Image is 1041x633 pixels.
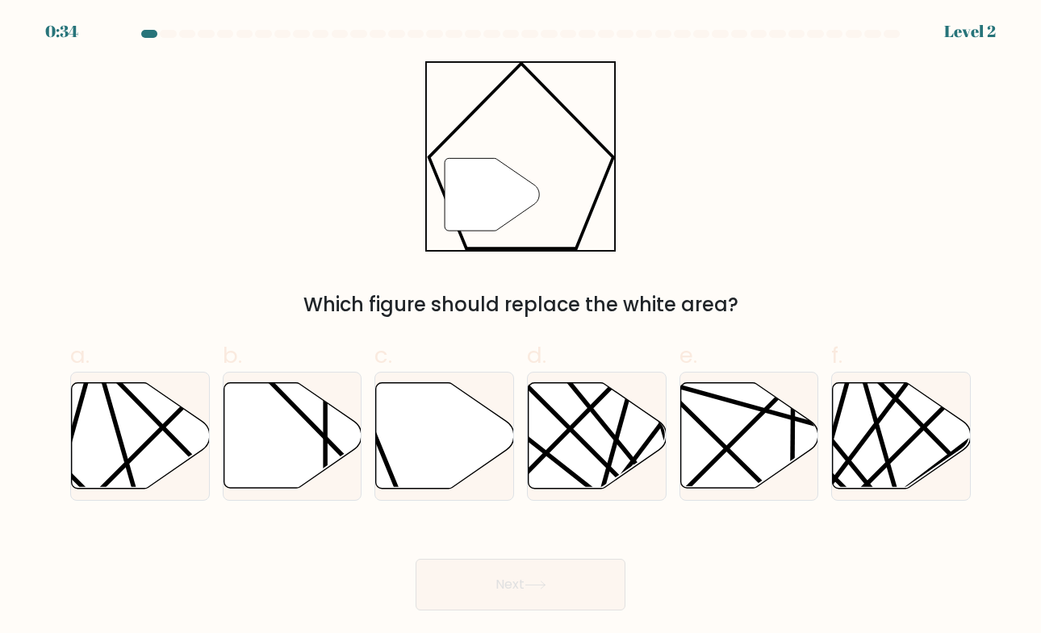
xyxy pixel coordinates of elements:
[679,339,697,371] span: e.
[80,290,961,319] div: Which figure should replace the white area?
[223,339,242,371] span: b.
[374,339,392,371] span: c.
[70,339,90,371] span: a.
[527,339,546,371] span: d.
[416,559,625,610] button: Next
[445,158,539,231] g: "
[45,19,78,44] div: 0:34
[944,19,996,44] div: Level 2
[831,339,842,371] span: f.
